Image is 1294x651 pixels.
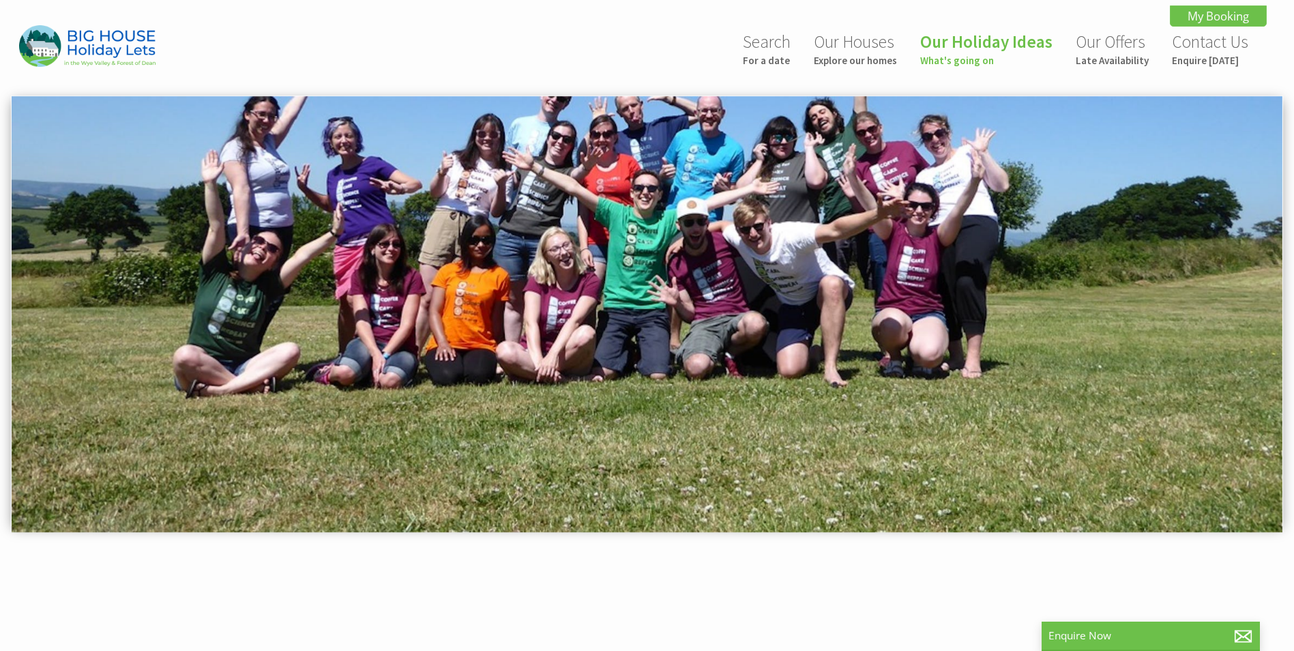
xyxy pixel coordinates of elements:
a: Contact UsEnquire [DATE] [1172,31,1248,67]
a: My Booking [1170,5,1267,27]
p: Enquire Now [1048,628,1253,643]
a: SearchFor a date [743,31,791,67]
small: What's going on [920,54,1053,67]
a: Our OffersLate Availability [1076,31,1149,67]
small: Enquire [DATE] [1172,54,1248,67]
a: Our HousesExplore our homes [814,31,897,67]
img: Big House Holiday Lets [19,25,156,67]
small: Late Availability [1076,54,1149,67]
a: Our Holiday IdeasWhat's going on [920,31,1053,67]
small: For a date [743,54,791,67]
small: Explore our homes [814,54,897,67]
